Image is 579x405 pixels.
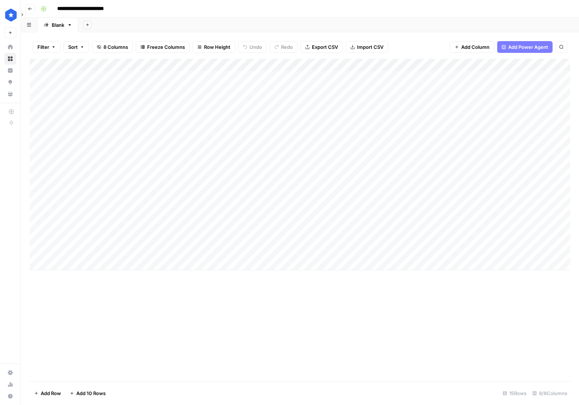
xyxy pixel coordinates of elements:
div: 15 Rows [500,387,529,399]
button: Row Height [193,41,235,53]
span: Add Power Agent [508,43,548,51]
span: Sort [68,43,78,51]
a: Your Data [4,88,16,100]
button: Workspace: ConsumerAffairs [4,6,16,24]
span: Export CSV [312,43,338,51]
a: Home [4,41,16,53]
span: Import CSV [357,43,383,51]
span: 8 Columns [103,43,128,51]
img: ConsumerAffairs Logo [4,8,18,22]
button: Add Column [450,41,494,53]
button: 8 Columns [92,41,133,53]
button: Freeze Columns [136,41,190,53]
div: Blank [52,21,64,29]
span: Add Column [461,43,489,51]
a: Insights [4,65,16,76]
button: Sort [63,41,89,53]
button: Export CSV [301,41,343,53]
a: Browse [4,53,16,65]
a: Settings [4,367,16,379]
button: Help + Support [4,390,16,402]
button: Add Row [30,387,65,399]
span: Filter [37,43,49,51]
button: Filter [33,41,61,53]
div: 8/8 Columns [529,387,570,399]
span: Undo [250,43,262,51]
a: Blank [37,18,79,32]
span: Freeze Columns [147,43,185,51]
a: Opportunities [4,76,16,88]
span: Add 10 Rows [76,390,106,397]
span: Redo [281,43,293,51]
button: Add 10 Rows [65,387,110,399]
button: Import CSV [346,41,388,53]
span: Add Row [41,390,61,397]
a: Usage [4,379,16,390]
button: Undo [238,41,267,53]
button: Add Power Agent [497,41,553,53]
button: Redo [270,41,298,53]
span: Row Height [204,43,230,51]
